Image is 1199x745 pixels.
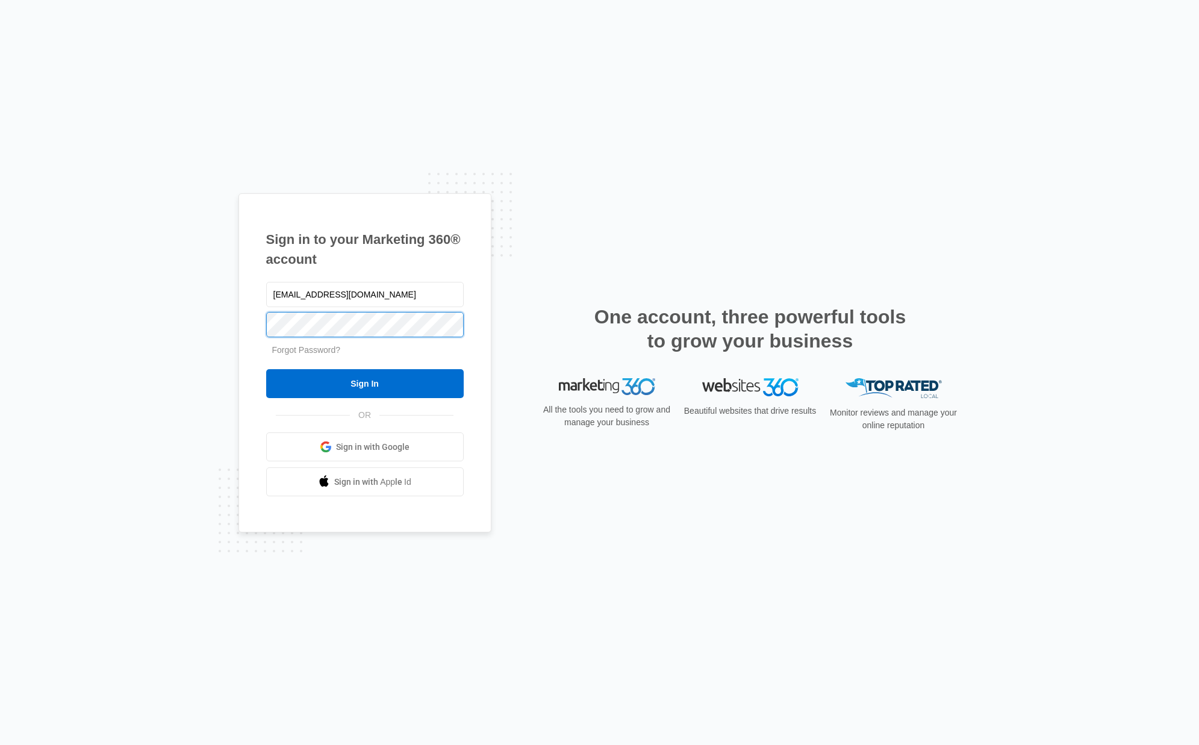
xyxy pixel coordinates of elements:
[266,282,464,307] input: Email
[846,378,942,398] img: Top Rated Local
[591,305,910,353] h2: One account, three powerful tools to grow your business
[350,409,379,422] span: OR
[702,378,799,396] img: Websites 360
[559,378,655,395] img: Marketing 360
[336,441,410,454] span: Sign in with Google
[272,345,341,355] a: Forgot Password?
[266,369,464,398] input: Sign In
[334,476,411,488] span: Sign in with Apple Id
[266,229,464,269] h1: Sign in to your Marketing 360® account
[683,405,818,417] p: Beautiful websites that drive results
[266,432,464,461] a: Sign in with Google
[826,407,961,432] p: Monitor reviews and manage your online reputation
[266,467,464,496] a: Sign in with Apple Id
[540,404,674,429] p: All the tools you need to grow and manage your business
